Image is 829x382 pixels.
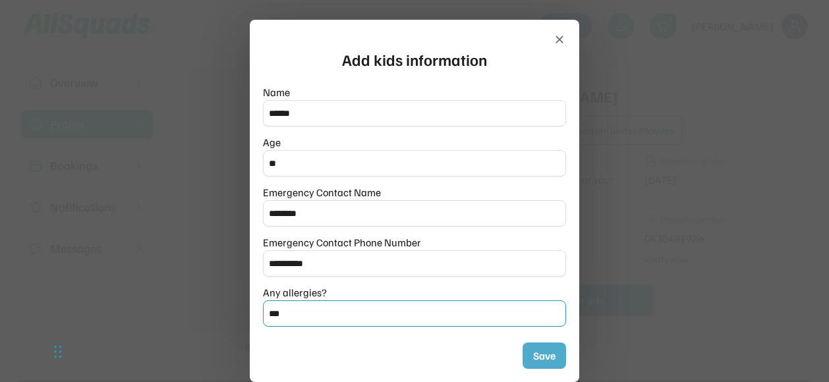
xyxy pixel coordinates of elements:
button: Save [523,342,566,369]
div: Emergency Contact Phone Number [263,234,421,250]
div: Add kids information [342,47,487,71]
div: Age [263,134,281,150]
div: Name [263,84,290,100]
div: Any allergies? [263,285,327,300]
div: Emergency Contact Name [263,184,381,200]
